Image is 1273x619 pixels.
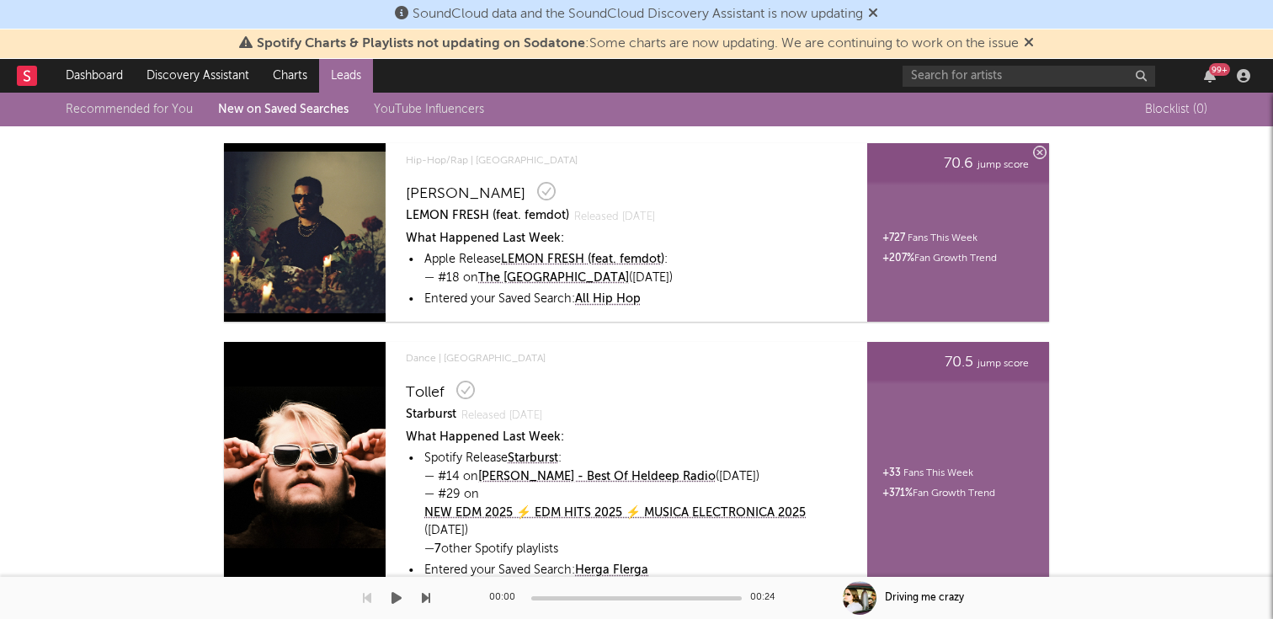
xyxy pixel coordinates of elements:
span: + 727 [882,233,905,243]
a: YouTube Influencers [374,104,484,115]
span: SoundCloud data and the SoundCloud Discovery Assistant is now updating [413,8,863,21]
div: Fan Growth Trend [882,483,995,504]
a: NEW EDM 2025 ⚡ EDM HITS 2025 ⚡ MUSICA ELECTRONICA 2025 [424,504,806,523]
span: Dismiss [1024,37,1034,51]
div: Fans This Week [882,463,973,483]
span: +371% [882,488,913,499]
span: Dismiss [868,8,878,21]
span: + 33 [882,468,901,478]
span: +207% [882,253,914,264]
span: ( 0 ) [1193,99,1207,120]
a: Recommended for You [66,104,193,115]
div: What Happened Last Week: [406,228,825,248]
span: Hip-Hop/Rap | [GEOGRAPHIC_DATA] [406,151,825,171]
div: 00:00 [489,588,523,608]
span: Released [DATE] [574,206,655,228]
span: 70.6 [944,153,973,173]
span: Blocklist [1145,104,1207,115]
div: jump score [877,153,1029,175]
td: • [407,290,422,310]
div: Tollef [406,382,445,403]
a: Leads [319,59,373,93]
div: Driving me crazy [885,590,964,606]
a: Starburst [406,403,456,427]
span: Released [DATE] [461,405,542,427]
a: Dashboard [54,59,135,93]
span: 70.5 [945,352,973,372]
a: Charts [261,59,319,93]
input: Search for artists [903,66,1155,87]
span: Spotify Charts & Playlists not updating on Sodatone [257,37,585,51]
a: All Hip Hop [575,291,641,309]
button: 99+ [1204,69,1216,83]
a: LEMON FRESH (feat. femdot) [406,204,569,228]
td: Entered your Saved Search: [423,561,823,581]
td: • [407,449,422,560]
span: 7 [434,543,441,555]
a: Herga Flerga [575,562,648,580]
div: 00:24 [750,588,784,608]
td: Apple Release : — #18 on ([DATE]) [423,250,674,288]
div: jump score [877,352,1029,374]
div: [PERSON_NAME] [406,184,525,204]
a: Discovery Assistant [135,59,261,93]
a: LEMON FRESH (feat. femdot) [501,251,664,269]
a: Starburst [508,450,558,468]
td: • [407,561,422,581]
a: [PERSON_NAME] - Best Of Heldeep Radio [478,468,716,487]
td: Spotify Release : — #14 on ([DATE]) — #29 on ([DATE]) — other Spotify playlists [423,449,823,560]
td: • [407,250,422,288]
td: Entered your Saved Search: [423,290,674,310]
span: Dance | [GEOGRAPHIC_DATA] [406,349,825,369]
span: : Some charts are now updating. We are continuing to work on the issue [257,37,1019,51]
div: Fans This Week [882,228,977,248]
a: The [GEOGRAPHIC_DATA] [478,269,629,288]
div: Fan Growth Trend [882,248,997,269]
div: What Happened Last Week: [406,427,825,447]
div: 99 + [1209,63,1230,76]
